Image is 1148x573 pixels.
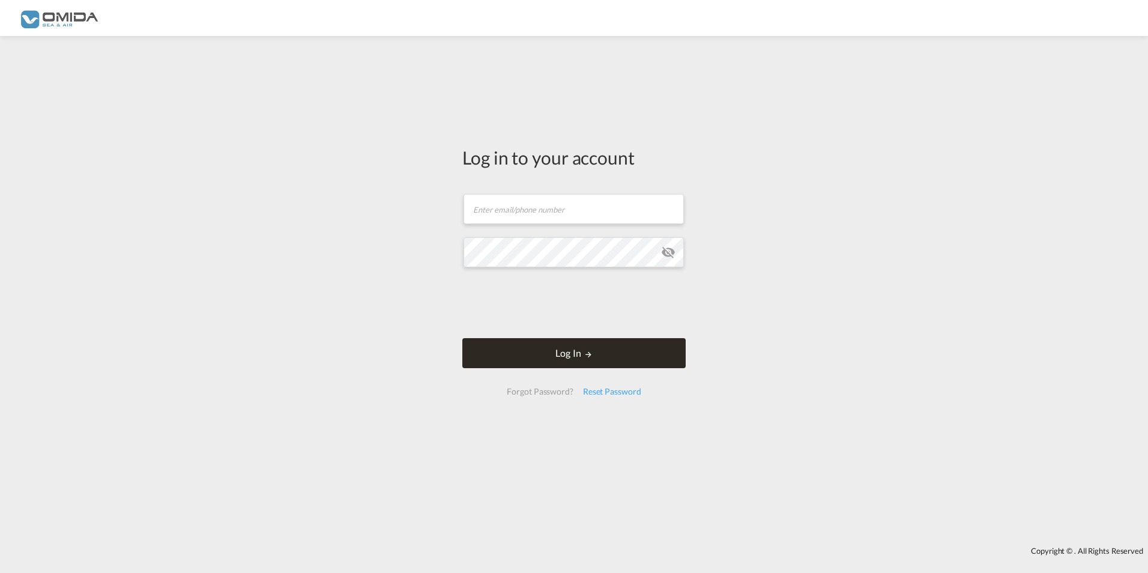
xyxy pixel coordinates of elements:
iframe: reCAPTCHA [483,279,665,326]
div: Reset Password [578,381,646,402]
button: LOGIN [462,338,686,368]
input: Enter email/phone number [464,194,684,224]
img: 459c566038e111ed959c4fc4f0a4b274.png [18,5,99,32]
div: Forgot Password? [502,381,578,402]
md-icon: icon-eye-off [661,245,675,259]
div: Log in to your account [462,145,686,170]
